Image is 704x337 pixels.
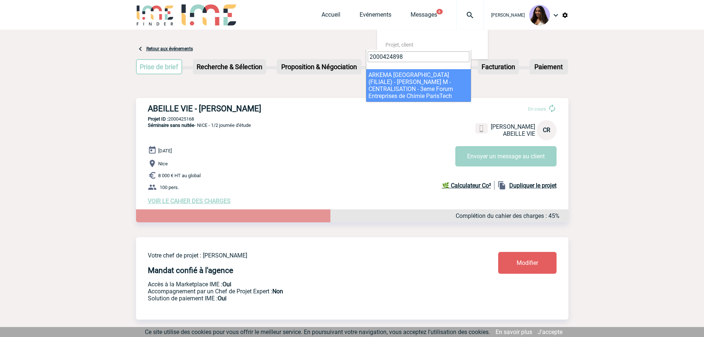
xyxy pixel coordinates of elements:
a: VOIR LE CAHIER DES CHARGES [148,198,231,205]
span: En cours [528,106,546,112]
p: Votre chef de projet : [PERSON_NAME] [148,252,455,259]
p: Conformité aux process achat client, Prise en charge de la facturation, Mutualisation de plusieur... [148,295,455,302]
b: 🌿 Calculateur Co² [442,182,491,189]
span: - NICE - 1/2 journée d'étude [148,122,251,128]
img: file_copy-black-24dp.png [497,181,506,190]
span: Modifier [517,259,538,266]
p: 2000425168 [136,116,568,122]
span: Séminaire sans nuitée [148,122,194,128]
span: Nice [158,161,168,166]
li: ARKEMA [GEOGRAPHIC_DATA] (FILIALE) - [PERSON_NAME] M - CENTRALISATION - 3eme Forum Entreprises de... [366,69,471,102]
h3: ABEILLE VIE - [PERSON_NAME] [148,104,370,113]
p: Proposition & Négociation [278,60,361,74]
p: Prise de brief [137,60,182,74]
b: Dupliquer le projet [509,182,557,189]
a: Messages [411,11,437,21]
span: [DATE] [158,148,172,154]
b: Projet ID : [148,116,168,122]
p: Prestation payante [148,288,455,295]
span: CR [543,127,550,134]
a: 🌿 Calculateur Co² [442,181,494,190]
a: Retour aux événements [146,46,193,51]
p: Paiement [530,60,567,74]
h4: Mandat confié à l'agence [148,266,233,275]
span: 100 pers. [160,185,179,190]
button: 6 [436,9,443,14]
span: Ce site utilise des cookies pour vous offrir le meilleur service. En poursuivant votre navigation... [145,328,490,336]
b: Oui [222,281,231,288]
a: En savoir plus [496,328,532,336]
button: Envoyer un message au client [455,146,557,166]
span: 8 000 € HT au global [158,173,201,178]
p: Recherche & Sélection [194,60,265,74]
p: Facturation [479,60,518,74]
b: Non [272,288,283,295]
a: Evénements [360,11,391,21]
a: J'accepte [538,328,562,336]
p: Accès à la Marketplace IME : [148,281,455,288]
b: Oui [218,295,227,302]
span: ABEILLE VIE [503,130,535,137]
a: Accueil [322,11,340,21]
img: portable.png [478,125,485,132]
span: [PERSON_NAME] [491,123,535,130]
img: IME-Finder [136,4,174,26]
img: 131234-0.jpg [529,5,550,26]
span: Projet, client [385,42,414,48]
span: [PERSON_NAME] [491,13,525,18]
